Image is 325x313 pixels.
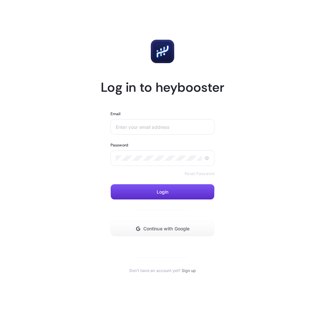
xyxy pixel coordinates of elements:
[143,226,190,231] span: Continue with Google
[101,79,224,96] h1: Log in to heybooster
[110,184,214,200] button: Login
[182,268,196,273] a: Sign up
[157,189,169,195] span: Login
[129,268,180,273] span: Don't have an account yet?
[110,143,128,148] label: Password
[116,124,209,129] input: Enter your email address
[110,221,214,237] button: Continue with Google
[185,171,214,176] a: Reset Password
[110,111,121,116] label: Email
